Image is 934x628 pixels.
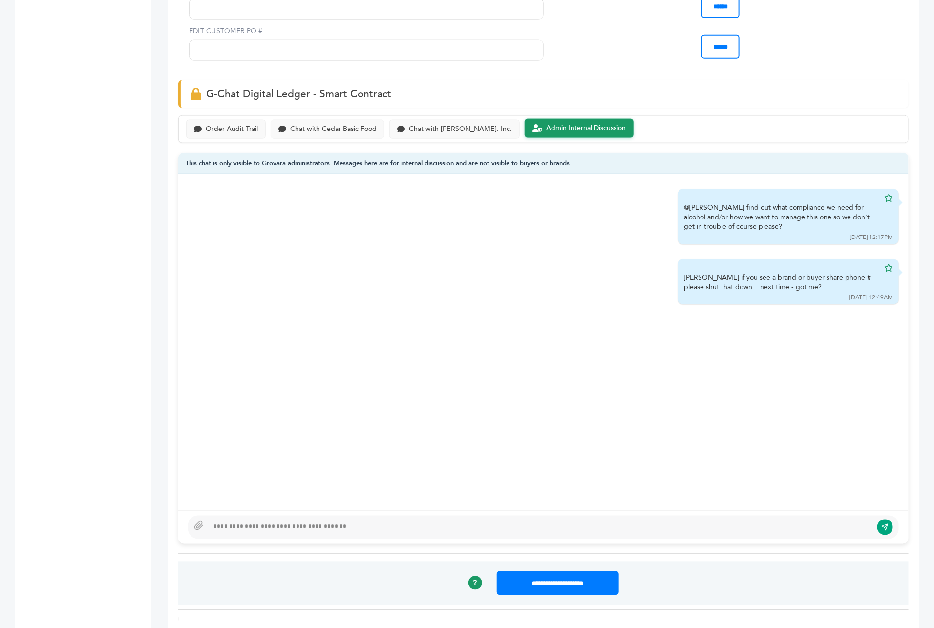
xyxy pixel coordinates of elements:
span: G-Chat Digital Ledger - Smart Contract [206,87,391,101]
div: [DATE] 12:17PM [850,233,893,241]
div: [PERSON_NAME] if you see a brand or buyer share phone # please shut that down... next time - got me? [684,273,879,292]
div: Chat with Cedar Basic Food [290,125,377,133]
label: EDIT CUSTOMER PO # [189,26,544,36]
a: ? [468,576,482,590]
div: [DATE] 12:49AM [849,293,893,302]
div: This chat is only visible to Grovara administrators. Messages here are for internal discussion an... [178,153,909,175]
div: @[PERSON_NAME] find out what compliance we need for alcohol and/or how we want to manage this one... [684,203,879,232]
div: Admin Internal Discussion [546,124,626,132]
div: Order Audit Trail [206,125,258,133]
div: Chat with [PERSON_NAME], Inc. [409,125,512,133]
